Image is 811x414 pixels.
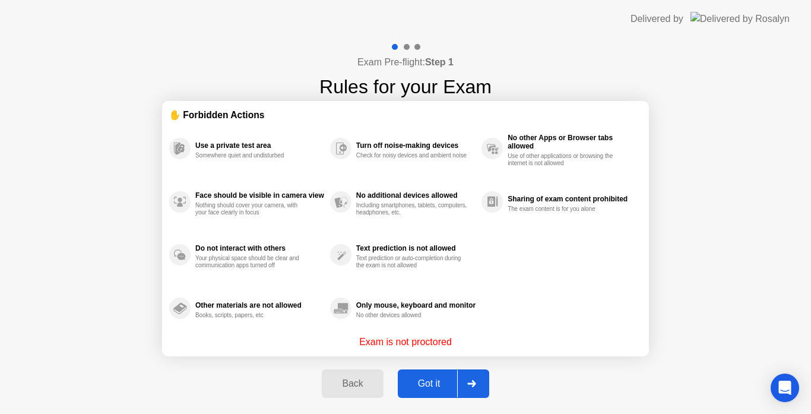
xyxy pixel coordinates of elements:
[322,369,383,398] button: Back
[631,12,683,26] div: Delivered by
[356,191,476,200] div: No additional devices allowed
[195,312,308,319] div: Books, scripts, papers, etc
[325,378,379,389] div: Back
[356,202,468,216] div: Including smartphones, tablets, computers, headphones, etc.
[195,191,324,200] div: Face should be visible in camera view
[195,202,308,216] div: Nothing should cover your camera, with your face clearly in focus
[508,195,636,203] div: Sharing of exam content prohibited
[356,152,468,159] div: Check for noisy devices and ambient noise
[356,244,476,252] div: Text prediction is not allowed
[195,141,324,150] div: Use a private test area
[195,301,324,309] div: Other materials are not allowed
[359,335,452,349] p: Exam is not proctored
[319,72,492,101] h1: Rules for your Exam
[508,153,620,167] div: Use of other applications or browsing the internet is not allowed
[195,255,308,269] div: Your physical space should be clear and communication apps turned off
[356,255,468,269] div: Text prediction or auto-completion during the exam is not allowed
[195,244,324,252] div: Do not interact with others
[771,374,799,402] div: Open Intercom Messenger
[401,378,457,389] div: Got it
[169,108,642,122] div: ✋ Forbidden Actions
[356,312,468,319] div: No other devices allowed
[690,12,790,26] img: Delivered by Rosalyn
[398,369,489,398] button: Got it
[356,141,476,150] div: Turn off noise-making devices
[508,206,620,213] div: The exam content is for you alone
[357,55,454,69] h4: Exam Pre-flight:
[356,301,476,309] div: Only mouse, keyboard and monitor
[425,57,454,67] b: Step 1
[508,134,636,150] div: No other Apps or Browser tabs allowed
[195,152,308,159] div: Somewhere quiet and undisturbed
